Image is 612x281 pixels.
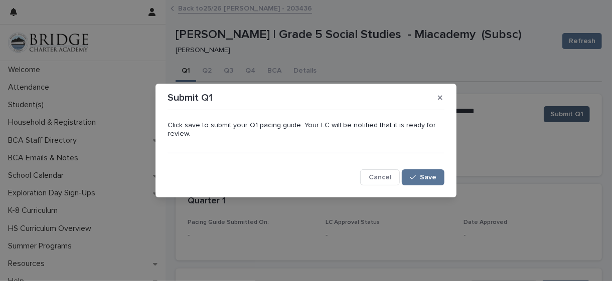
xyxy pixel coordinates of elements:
[420,174,436,181] span: Save
[360,169,400,185] button: Cancel
[168,92,213,104] p: Submit Q1
[168,121,444,138] p: Click save to submit your Q1 pacing guide. Your LC will be notified that it is ready for review.
[402,169,444,185] button: Save
[369,174,391,181] span: Cancel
